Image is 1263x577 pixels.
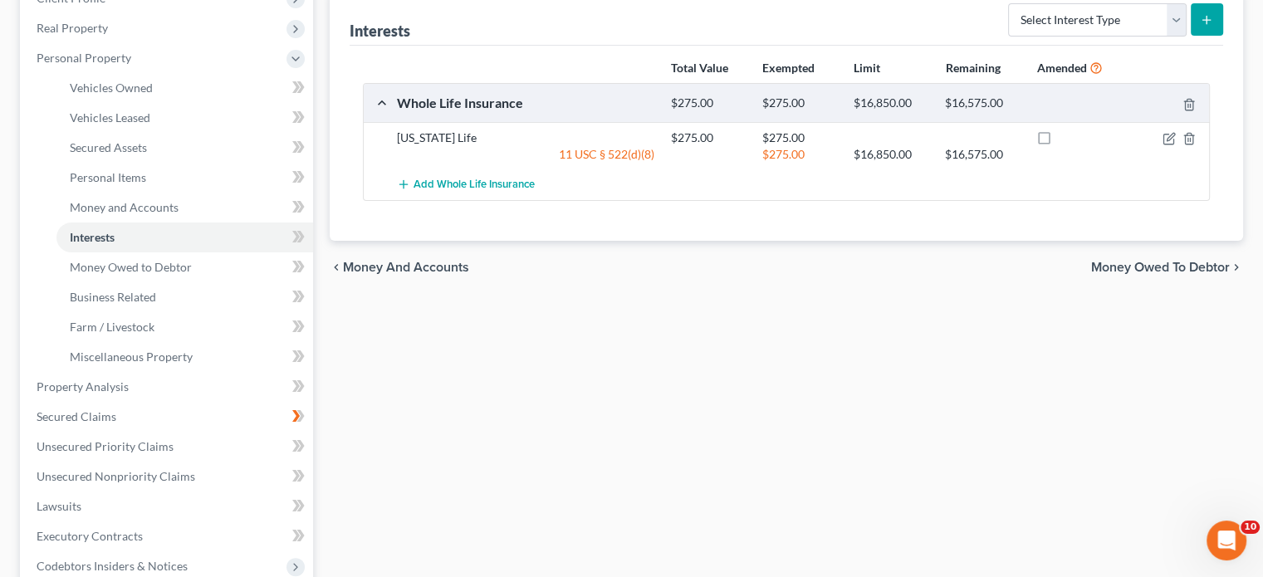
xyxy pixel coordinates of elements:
[56,193,313,222] a: Money and Accounts
[37,51,131,65] span: Personal Property
[330,261,343,274] i: chevron_left
[23,462,313,491] a: Unsecured Nonpriority Claims
[70,110,150,125] span: Vehicles Leased
[56,73,313,103] a: Vehicles Owned
[671,61,728,75] strong: Total Value
[70,320,154,334] span: Farm / Livestock
[37,409,116,423] span: Secured Claims
[56,222,313,252] a: Interests
[1207,521,1246,560] iframe: Intercom live chat
[70,140,147,154] span: Secured Assets
[762,61,815,75] strong: Exempted
[37,379,129,394] span: Property Analysis
[945,61,1000,75] strong: Remaining
[56,342,313,372] a: Miscellaneous Property
[343,261,469,274] span: Money and Accounts
[37,499,81,513] span: Lawsuits
[845,146,937,163] div: $16,850.00
[70,290,156,304] span: Business Related
[56,133,313,163] a: Secured Assets
[70,260,192,274] span: Money Owed to Debtor
[937,95,1028,111] div: $16,575.00
[56,103,313,133] a: Vehicles Leased
[389,146,663,163] div: 11 USC § 522(d)(8)
[70,170,146,184] span: Personal Items
[845,95,937,111] div: $16,850.00
[397,169,535,200] button: Add Whole Life Insurance
[23,402,313,432] a: Secured Claims
[414,178,535,192] span: Add Whole Life Insurance
[1230,261,1243,274] i: chevron_right
[663,130,754,146] div: $275.00
[937,146,1028,163] div: $16,575.00
[1091,261,1243,274] button: Money Owed to Debtor chevron_right
[70,350,193,364] span: Miscellaneous Property
[1241,521,1260,534] span: 10
[23,521,313,551] a: Executory Contracts
[330,261,469,274] button: chevron_left Money and Accounts
[37,529,143,543] span: Executory Contracts
[37,469,195,483] span: Unsecured Nonpriority Claims
[1091,261,1230,274] span: Money Owed to Debtor
[389,94,663,111] div: Whole Life Insurance
[70,81,153,95] span: Vehicles Owned
[854,61,880,75] strong: Limit
[70,230,115,244] span: Interests
[56,312,313,342] a: Farm / Livestock
[23,432,313,462] a: Unsecured Priority Claims
[37,439,174,453] span: Unsecured Priority Claims
[23,372,313,402] a: Property Analysis
[70,200,179,214] span: Money and Accounts
[663,95,754,111] div: $275.00
[754,95,845,111] div: $275.00
[37,21,108,35] span: Real Property
[56,282,313,312] a: Business Related
[37,559,188,573] span: Codebtors Insiders & Notices
[1037,61,1087,75] strong: Amended
[350,21,410,41] div: Interests
[23,491,313,521] a: Lawsuits
[56,163,313,193] a: Personal Items
[56,252,313,282] a: Money Owed to Debtor
[389,130,663,146] div: [US_STATE] Life
[754,130,845,146] div: $275.00
[754,146,845,163] div: $275.00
